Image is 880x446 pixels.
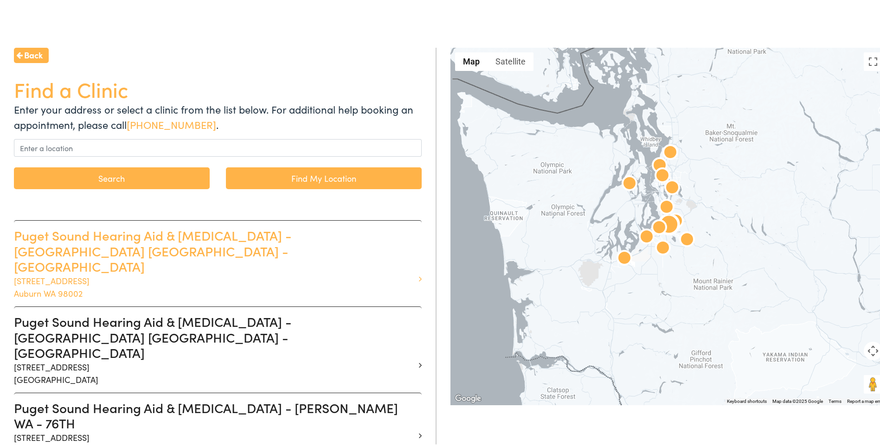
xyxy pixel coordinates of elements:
a: Open this area in Google Maps (opens a new window) [453,391,483,403]
button: Show street map [455,51,488,69]
a: Puget Sound Hearing Aid & [MEDICAL_DATA] - [GEOGRAPHIC_DATA] [GEOGRAPHIC_DATA] - [GEOGRAPHIC_DATA... [14,226,415,298]
h3: Puget Sound Hearing Aid & [MEDICAL_DATA] - [GEOGRAPHIC_DATA] [GEOGRAPHIC_DATA] - [GEOGRAPHIC_DATA] [14,226,415,273]
h3: Puget Sound Hearing Aid & [MEDICAL_DATA] - [PERSON_NAME] WA - 76TH [14,398,415,429]
a: Terms (opens in new tab) [829,397,841,402]
p: Enter your address or select a clinic from the list below. For additional help booking an appoint... [14,100,422,130]
button: Search [14,166,210,187]
h1: Find a Clinic [14,75,422,100]
span: Map data ©2025 Google [772,397,823,402]
span: Back [24,47,43,59]
a: Puget Sound Hearing Aid & [MEDICAL_DATA] - [GEOGRAPHIC_DATA] [GEOGRAPHIC_DATA] - [GEOGRAPHIC_DATA... [14,312,415,384]
a: Back [14,46,49,61]
p: [STREET_ADDRESS] [GEOGRAPHIC_DATA] [14,359,415,384]
p: [STREET_ADDRESS] Auburn WA 98002 [14,273,415,298]
button: Keyboard shortcuts [727,396,767,403]
a: Find My Location [226,166,422,187]
button: Show satellite imagery [488,51,533,69]
input: Enter a location [14,137,422,155]
h3: Puget Sound Hearing Aid & [MEDICAL_DATA] - [GEOGRAPHIC_DATA] [GEOGRAPHIC_DATA] - [GEOGRAPHIC_DATA] [14,312,415,359]
img: Google [453,391,483,403]
a: [PHONE_NUMBER] [127,115,216,130]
